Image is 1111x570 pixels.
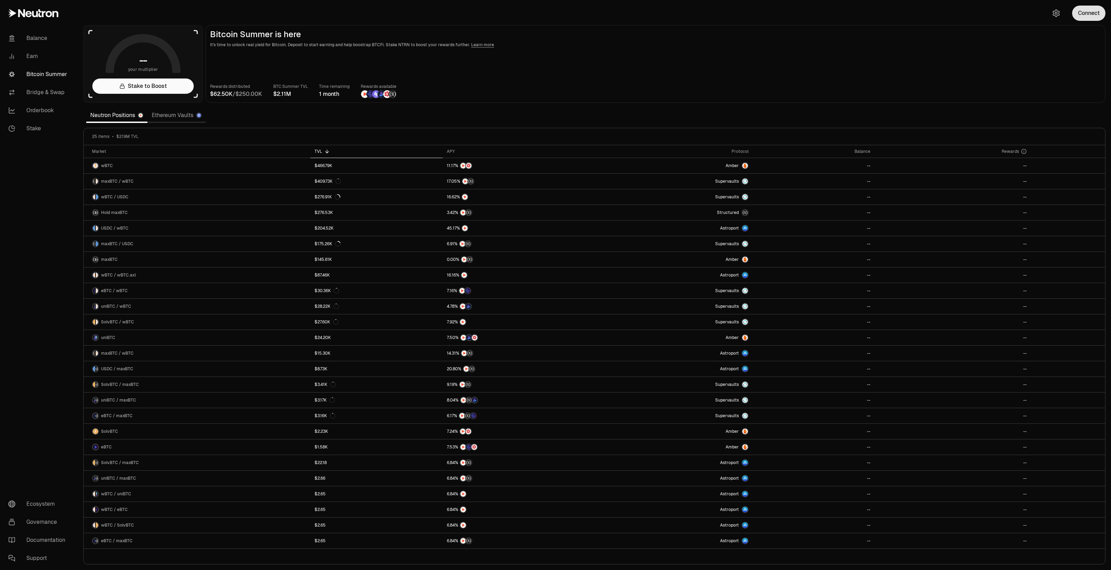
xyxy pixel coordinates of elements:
[315,163,332,168] div: $466.79K
[460,319,466,325] img: NTRN
[93,179,95,184] img: maxBTC Logo
[753,252,875,267] a: --
[594,236,753,251] a: SupervaultsSupervaults
[443,299,594,314] a: NTRNBedrock Diamonds
[84,346,310,361] a: maxBTC LogowBTC LogomaxBTC / wBTC
[310,393,443,408] a: $3.17K
[93,319,95,325] img: SolvBTC Logo
[447,397,590,404] button: NTRNStructured PointsBedrock Diamonds
[96,179,98,184] img: wBTC Logo
[310,236,443,251] a: $175.26K
[726,335,739,340] span: Amber
[594,283,753,298] a: SupervaultsSupervaults
[315,429,328,434] div: $2.23K
[466,397,472,403] img: Structured Points
[101,397,136,403] span: uniBTC / maxBTC
[461,272,467,278] img: NTRN
[3,29,75,47] a: Balance
[459,288,465,294] img: NTRN
[96,225,98,231] img: wBTC Logo
[461,335,466,340] img: NTRN
[96,241,98,247] img: USDC Logo
[310,299,443,314] a: $28.22K
[594,252,753,267] a: AmberAmber
[875,267,1031,283] a: --
[93,444,98,450] img: eBTC Logo
[447,162,590,169] button: NTRNMars Fragments
[93,335,98,340] img: uniBTC Logo
[742,194,748,200] img: Supervaults
[310,439,443,455] a: $1.58K
[443,236,594,251] a: NTRNStructured Points
[742,304,748,309] img: Supervaults
[310,408,443,423] a: $3.16K
[875,408,1031,423] a: --
[443,361,594,377] a: NTRNStructured Points
[594,174,753,189] a: SupervaultsSupervaults
[96,319,98,325] img: wBTC Logo
[93,241,95,247] img: maxBTC Logo
[466,210,471,215] img: Structured Points
[84,205,310,220] a: maxBTC LogoHold maxBTC
[447,287,590,294] button: NTRNEtherFi Points
[753,299,875,314] a: --
[460,429,466,434] img: NTRN
[96,397,98,403] img: maxBTC Logo
[84,424,310,439] a: SolvBTC LogoSolvBTC
[875,252,1031,267] a: --
[84,174,310,189] a: maxBTC LogowBTC LogomaxBTC / wBTC
[594,189,753,205] a: SupervaultsSupervaults
[443,189,594,205] a: NTRN
[875,283,1031,298] a: --
[594,408,753,423] a: SupervaultsSupervaults
[447,225,590,232] button: NTRN
[139,55,147,66] h1: --
[93,350,95,356] img: maxBTC Logo
[84,330,310,345] a: uniBTC LogouniBTC
[462,194,468,200] img: NTRN
[459,413,465,419] img: NTRN
[92,134,109,139] span: 25 items
[465,382,471,387] img: Structured Points
[715,179,739,184] span: Supervaults
[101,225,128,231] span: USDC / wBTC
[361,90,369,98] img: NTRN
[101,382,139,387] span: SolvBTC / maxBTC
[315,304,339,309] div: $28.22K
[753,330,875,345] a: --
[443,377,594,392] a: NTRNStructured Points
[742,319,748,325] img: Supervaults
[447,240,590,247] button: NTRNStructured Points
[315,272,330,278] div: $87.46K
[96,366,98,372] img: maxBTC Logo
[466,444,471,450] img: EtherFi Points
[315,444,328,450] div: $1.58K
[315,366,327,372] div: $8.73K
[875,361,1031,377] a: --
[93,397,95,403] img: uniBTC Logo
[753,439,875,455] a: --
[443,330,594,345] a: NTRNBedrock DiamondsMars Fragments
[594,330,753,345] a: AmberAmber
[93,413,95,419] img: eBTC Logo
[875,299,1031,314] a: --
[96,350,98,356] img: wBTC Logo
[594,424,753,439] a: AmberAmber
[93,366,95,372] img: USDC Logo
[93,304,95,309] img: uniBTC Logo
[461,350,467,356] img: NTRN
[92,79,194,94] a: Stake to Boost
[101,163,113,168] span: wBTC
[462,225,468,231] img: NTRN
[742,257,748,262] img: Amber
[84,267,310,283] a: wBTC LogowBTC.axl LogowBTC / wBTC.axl
[460,382,465,387] img: NTRN
[715,241,739,247] span: Supervaults
[753,377,875,392] a: --
[315,319,339,325] div: $27.60K
[447,412,590,419] button: NTRNStructured PointsEtherFi Points
[84,221,310,236] a: USDC LogowBTC LogoUSDC / wBTC
[742,210,748,215] img: maxBTC
[875,424,1031,439] a: --
[1072,6,1105,21] button: Connect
